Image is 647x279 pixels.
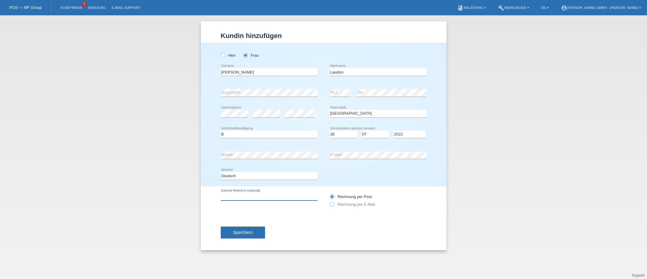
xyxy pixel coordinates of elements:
input: Rechnung per E-Mail [330,202,334,210]
a: Kund*innen [57,6,85,10]
i: book [457,5,463,11]
a: E-Mail Support [109,6,144,10]
button: Speichern [221,227,265,238]
a: Einkäufe [85,6,108,10]
span: 6 [82,2,87,7]
i: account_circle [561,5,567,11]
a: account_circle[PERSON_NAME] GmbH - [PERSON_NAME] ▾ [558,6,644,10]
input: Frau [243,53,247,57]
h1: Kundin hinzufügen [221,32,427,40]
i: build [498,5,504,11]
label: Rechnung per E-Mail [330,202,375,207]
a: DE ▾ [538,6,552,10]
label: Herr [221,53,236,58]
label: Rechnung per Post [330,194,372,199]
span: Speichern [233,230,253,235]
a: Support [632,273,645,277]
input: Herr [221,53,225,57]
input: Rechnung per Post [330,194,334,202]
a: POS — MF Group [9,5,42,10]
a: buildWerkzeuge ▾ [495,6,532,10]
label: Frau [243,53,259,58]
a: bookAnleitung ▾ [454,6,489,10]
